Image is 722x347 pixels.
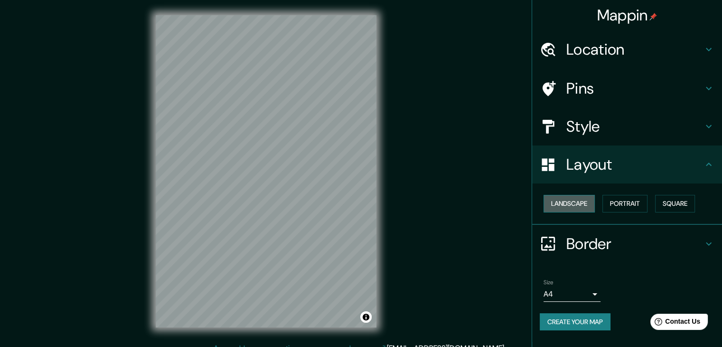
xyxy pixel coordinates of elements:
div: A4 [544,287,600,302]
button: Landscape [544,195,595,212]
label: Size [544,278,553,286]
h4: Location [566,40,703,59]
img: pin-icon.png [649,13,657,20]
button: Toggle attribution [360,311,372,323]
h4: Style [566,117,703,136]
div: Border [532,225,722,263]
h4: Mappin [597,6,657,25]
canvas: Map [156,15,376,328]
h4: Border [566,234,703,253]
button: Portrait [602,195,647,212]
button: Create your map [540,313,610,331]
div: Layout [532,145,722,183]
div: Pins [532,69,722,107]
div: Style [532,107,722,145]
h4: Layout [566,155,703,174]
button: Square [655,195,695,212]
iframe: Help widget launcher [638,310,712,337]
h4: Pins [566,79,703,98]
div: Location [532,30,722,68]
